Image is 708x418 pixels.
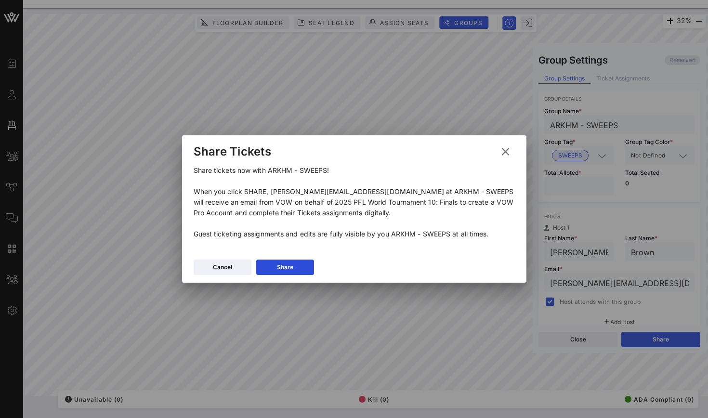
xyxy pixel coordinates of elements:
p: Share tickets now with ARKHM - SWEEPS! When you click SHARE, [PERSON_NAME][EMAIL_ADDRESS][DOMAIN_... [194,165,515,239]
button: Cancel [194,260,251,275]
div: Share Tickets [194,144,271,159]
div: Cancel [213,262,232,272]
div: Share [277,262,293,272]
button: Share [256,260,314,275]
